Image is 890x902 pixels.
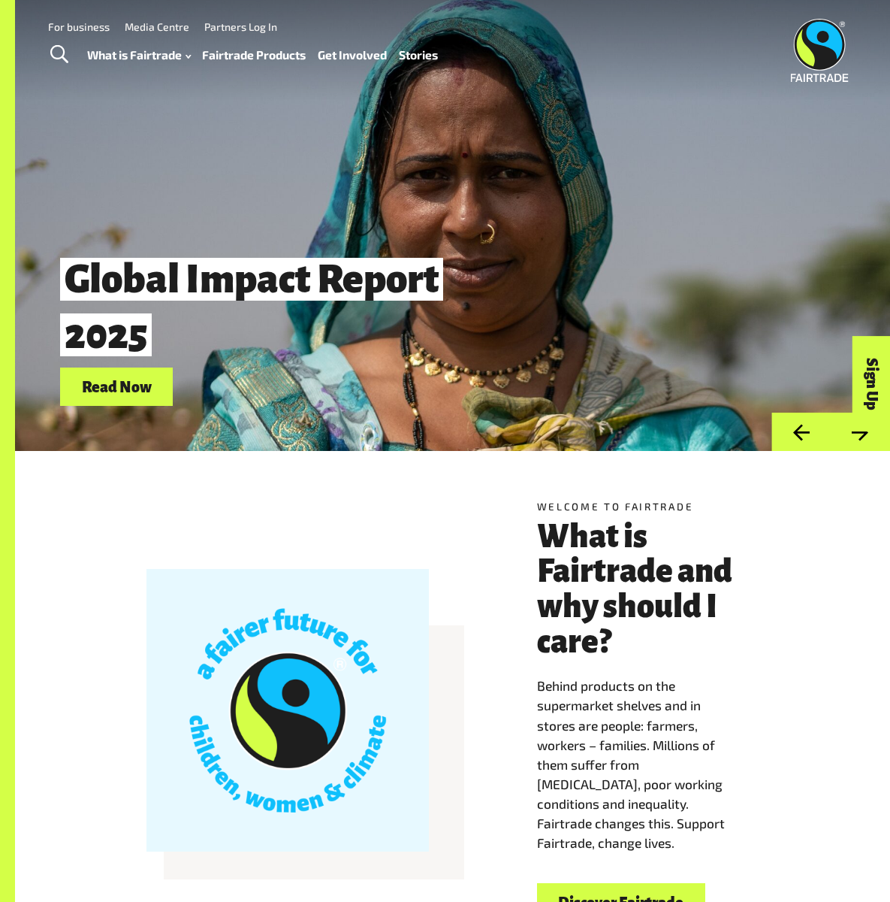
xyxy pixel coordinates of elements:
span: Global Impact Report 2025 [60,258,443,356]
a: Stories [399,44,438,65]
h5: Welcome to Fairtrade [537,499,759,514]
button: Previous [771,413,831,451]
a: For business [48,20,110,33]
a: Read Now [60,368,173,406]
a: Media Centre [125,20,189,33]
a: Toggle Search [41,36,77,74]
img: Fairtrade Australia New Zealand logo [790,19,848,82]
button: Next [831,413,890,451]
span: Behind products on the supermarket shelves and in stores are people: farmers, workers – families.... [537,678,725,851]
a: What is Fairtrade [87,44,191,65]
a: Fairtrade Products [202,44,306,65]
h3: What is Fairtrade and why should I care? [537,519,759,659]
a: Get Involved [318,44,387,65]
a: Partners Log In [204,20,277,33]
